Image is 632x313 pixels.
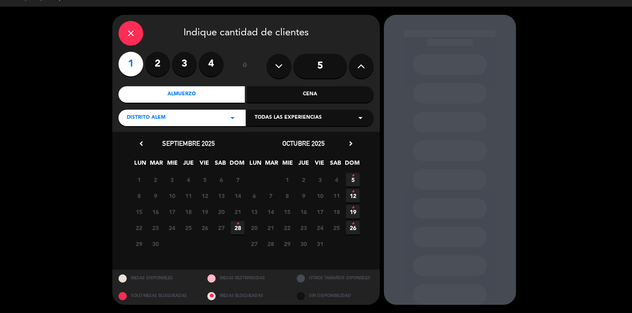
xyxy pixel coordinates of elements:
[297,173,310,186] span: 2
[132,173,146,186] span: 1
[330,189,343,203] span: 11
[290,287,380,305] div: SIN DISPONIBILIDAD
[231,205,244,219] span: 21
[313,221,327,235] span: 24
[165,221,179,235] span: 24
[214,205,228,219] span: 20
[264,221,277,235] span: 21
[346,139,355,148] i: chevron_right
[214,173,228,186] span: 6
[231,221,244,235] span: 28
[132,205,146,219] span: 15
[247,205,261,219] span: 13
[247,237,261,251] span: 27
[149,189,162,203] span: 9
[281,158,294,172] span: MIE
[118,52,143,76] label: 1
[345,158,358,172] span: DOM
[181,205,195,219] span: 18
[297,221,310,235] span: 23
[346,205,360,219] span: 19
[181,189,195,203] span: 11
[231,189,244,203] span: 14
[214,189,228,203] span: 13
[165,189,179,203] span: 10
[149,205,162,219] span: 16
[201,287,290,305] div: MESAS BLOQUEADAS
[214,158,227,172] span: SAB
[313,237,327,251] span: 31
[214,221,228,235] span: 27
[282,139,325,147] span: octubre 2025
[330,205,343,219] span: 18
[313,158,326,172] span: VIE
[280,237,294,251] span: 29
[201,269,290,287] div: MESAS RESTRINGIDAS
[290,269,380,287] div: OTROS TAMAÑOS DIPONIBLES
[255,114,322,122] span: Todas las experiencias
[127,114,165,122] span: Distrito Alem
[198,205,211,219] span: 19
[351,201,354,214] i: •
[330,173,343,186] span: 4
[165,205,179,219] span: 17
[297,237,310,251] span: 30
[118,21,374,46] div: Indique cantidad de clientes
[172,52,197,76] label: 3
[351,217,354,230] i: •
[149,221,162,235] span: 23
[247,86,374,103] div: Cena
[247,189,261,203] span: 6
[264,189,277,203] span: 7
[149,237,162,251] span: 30
[198,173,211,186] span: 5
[236,217,239,230] i: •
[313,173,327,186] span: 3
[280,205,294,219] span: 15
[198,221,211,235] span: 26
[132,189,146,203] span: 8
[112,287,202,305] div: SOLO MESAS BLOQUEADAS
[313,189,327,203] span: 10
[181,173,195,186] span: 4
[280,173,294,186] span: 1
[118,86,245,103] div: Almuerzo
[162,139,215,147] span: septiembre 2025
[346,221,360,235] span: 26
[181,158,195,172] span: JUE
[133,158,147,172] span: LUN
[297,205,310,219] span: 16
[346,189,360,203] span: 12
[313,205,327,219] span: 17
[346,173,360,186] span: 5
[280,221,294,235] span: 22
[149,158,163,172] span: MAR
[249,158,262,172] span: LUN
[351,185,354,198] i: •
[230,158,243,172] span: DOM
[280,189,294,203] span: 8
[264,237,277,251] span: 28
[132,237,146,251] span: 29
[165,158,179,172] span: MIE
[329,158,342,172] span: SAB
[232,52,258,81] div: ó
[198,189,211,203] span: 12
[264,205,277,219] span: 14
[197,158,211,172] span: VIE
[247,221,261,235] span: 20
[231,173,244,186] span: 7
[165,173,179,186] span: 3
[351,169,354,182] i: •
[330,221,343,235] span: 25
[265,158,278,172] span: MAR
[181,221,195,235] span: 25
[199,52,223,76] label: 4
[126,28,136,38] i: close
[145,52,170,76] label: 2
[112,269,202,287] div: MESAS DISPONIBLES
[137,139,146,148] i: chevron_left
[355,113,365,123] i: arrow_drop_down
[149,173,162,186] span: 2
[297,189,310,203] span: 9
